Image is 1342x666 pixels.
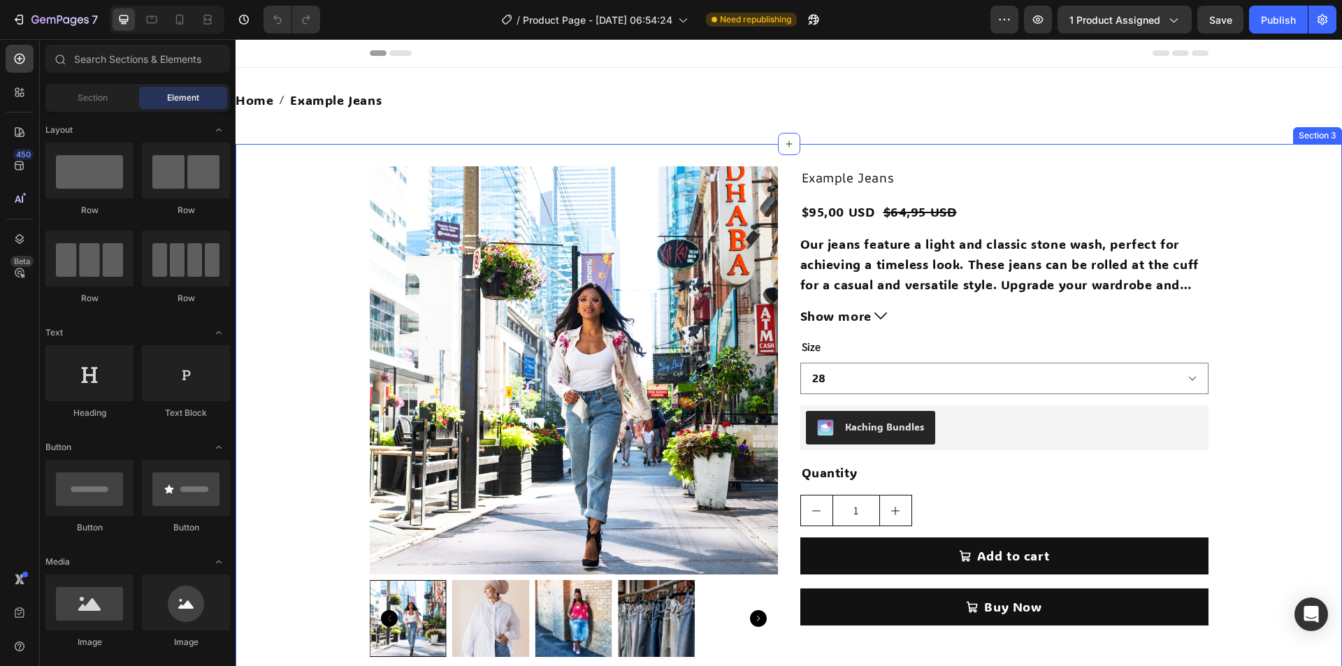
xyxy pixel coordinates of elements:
[742,507,814,527] div: Add to cart
[142,636,230,649] div: Image
[1060,90,1104,103] div: Section 3
[45,124,73,136] span: Layout
[6,6,104,34] button: 7
[142,204,230,217] div: Row
[236,39,1342,666] iframe: Design area
[208,436,230,458] span: Toggle open
[565,549,973,586] button: Buy Now
[142,292,230,305] div: Row
[523,13,672,27] span: Product Page - [DATE] 06:54:24
[565,298,586,318] legend: Size
[749,558,806,578] div: Buy Now
[565,127,973,150] h2: Example Jeans
[1294,598,1328,631] div: Open Intercom Messenger
[264,6,320,34] div: Undo/Redo
[45,292,134,305] div: Row
[45,45,230,73] input: Search Sections & Elements
[597,456,644,486] input: quantity
[92,11,98,28] p: 7
[142,407,230,419] div: Text Block
[720,13,791,26] span: Need republishing
[565,456,597,486] button: decrement
[565,267,636,287] span: Show more
[13,149,34,160] div: 450
[565,422,973,445] div: Quantity
[45,521,134,534] div: Button
[78,92,108,104] span: Section
[167,92,199,104] span: Element
[208,551,230,573] span: Toggle open
[142,521,230,534] div: Button
[382,541,459,618] img: A rack of jeans
[1197,6,1243,34] button: Save
[1069,13,1160,27] span: 1 product assigned
[565,196,963,273] p: Our jeans feature a light and classic stone wash, perfect for achieving a timeless look. These je...
[1249,6,1308,34] button: Publish
[45,636,134,649] div: Image
[10,256,34,267] div: Beta
[514,571,531,588] button: Carousel Next Arrow
[517,13,520,27] span: /
[45,204,134,217] div: Row
[570,372,700,405] button: Kaching Bundles
[647,161,723,184] div: $64,95 USD
[208,119,230,141] span: Toggle open
[45,326,63,339] span: Text
[45,556,70,568] span: Media
[1261,13,1296,27] div: Publish
[582,380,598,397] img: KachingBundles.png
[217,541,294,618] img: Medium tapered stone wash jeans
[299,541,376,618] img: Large tapered stone wash jeans
[609,380,688,395] div: Kaching Bundles
[565,267,973,287] button: Show more
[45,407,134,419] div: Heading
[208,321,230,344] span: Toggle open
[1058,6,1192,34] button: 1 product assigned
[45,441,71,454] span: Button
[565,498,973,535] button: Add to cart
[1209,14,1232,26] span: Save
[644,456,676,486] button: increment
[565,161,641,184] div: $95,00 USD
